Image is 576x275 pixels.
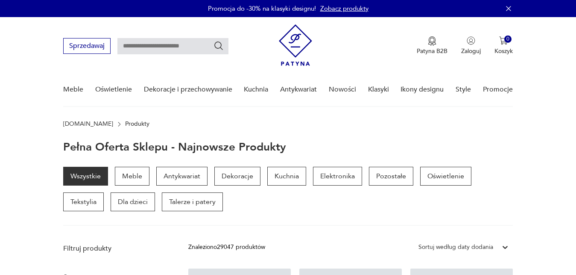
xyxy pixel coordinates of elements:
div: 0 [504,35,512,43]
img: Patyna - sklep z meblami i dekoracjami vintage [279,24,312,66]
button: Szukaj [213,41,224,51]
a: Zobacz produkty [320,4,368,13]
p: Promocja do -30% na klasyki designu! [208,4,316,13]
a: Meble [115,167,149,186]
a: Ikony designu [401,73,444,106]
a: Sprzedawaj [63,44,111,50]
a: [DOMAIN_NAME] [63,121,113,127]
a: Antykwariat [156,167,208,186]
a: Promocje [483,73,513,106]
p: Koszyk [494,47,513,55]
a: Oświetlenie [420,167,471,186]
a: Meble [63,73,83,106]
div: Znaleziono 29047 produktów [188,242,265,252]
img: Ikona medalu [428,36,436,46]
button: Sprzedawaj [63,38,111,54]
a: Kuchnia [267,167,306,186]
a: Antykwariat [280,73,317,106]
div: Sortuj według daty dodania [418,242,493,252]
a: Oświetlenie [95,73,132,106]
p: Patyna B2B [417,47,447,55]
a: Dla dzieci [111,192,155,211]
button: Zaloguj [461,36,481,55]
a: Ikona medaluPatyna B2B [417,36,447,55]
button: 0Koszyk [494,36,513,55]
img: Ikona koszyka [499,36,508,45]
p: Filtruj produkty [63,244,168,253]
a: Elektronika [313,167,362,186]
a: Tekstylia [63,192,104,211]
a: Wszystkie [63,167,108,186]
a: Pozostałe [369,167,413,186]
p: Produkty [125,121,149,127]
h1: Pełna oferta sklepu - najnowsze produkty [63,141,286,153]
a: Dekoracje [214,167,260,186]
p: Zaloguj [461,47,481,55]
a: Kuchnia [244,73,268,106]
button: Patyna B2B [417,36,447,55]
a: Talerze i patery [162,192,223,211]
a: Klasyki [368,73,389,106]
img: Ikonka użytkownika [467,36,475,45]
a: Style [456,73,471,106]
a: Nowości [329,73,356,106]
a: Dekoracje i przechowywanie [144,73,232,106]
